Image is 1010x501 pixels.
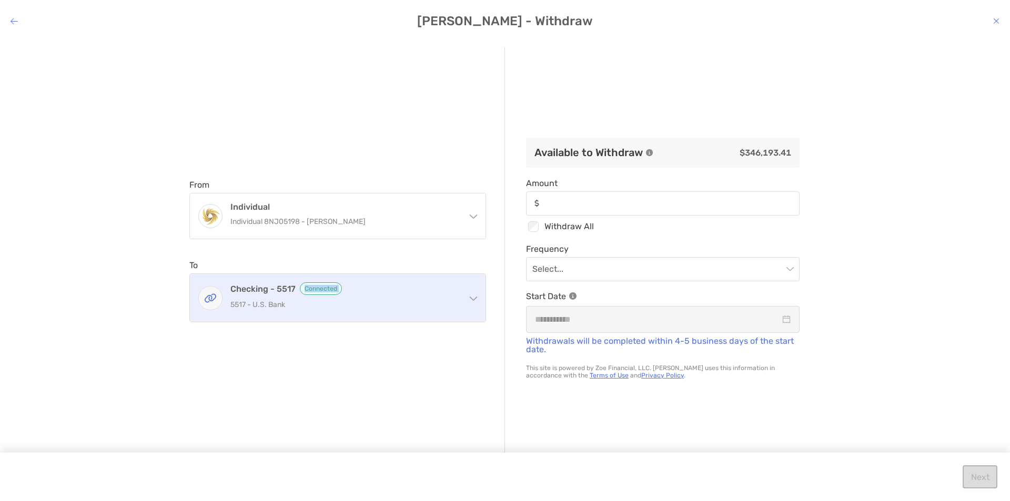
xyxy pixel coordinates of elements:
h4: Checking - 5517 [230,282,458,295]
h3: Available to Withdraw [534,146,643,159]
img: Individual [199,205,222,228]
span: Connected [300,282,342,295]
img: Checking - 5517 [199,287,222,310]
h4: Individual [230,202,458,212]
span: Amount [526,178,800,188]
p: 5517 - U.S. Bank [230,298,458,311]
p: Individual 8NJ05198 - [PERSON_NAME] [230,215,458,228]
img: input icon [534,199,539,207]
label: To [189,260,198,270]
input: Amountinput icon [543,199,799,208]
span: Frequency [526,244,800,254]
p: $346,193.41 [662,146,791,159]
img: Information Icon [569,292,577,300]
p: Start Date [526,290,800,303]
a: Terms of Use [590,372,629,379]
label: From [189,180,209,190]
div: Withdraw All [526,220,800,233]
a: Privacy Policy [641,372,684,379]
p: This site is powered by Zoe Financial, LLC. [PERSON_NAME] uses this information in accordance wit... [526,364,800,379]
p: Withdrawals will be completed within 4-5 business days of the start date. [526,337,800,354]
